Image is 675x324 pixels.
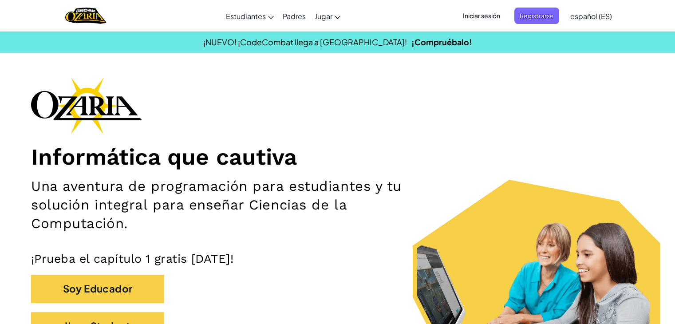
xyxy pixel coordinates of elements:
[514,8,559,24] button: Registrarse
[570,12,612,21] span: español (ES)
[31,77,142,134] img: Ozaria branding logo
[31,143,644,170] h1: Informática que cautiva
[310,4,345,28] a: Jugar
[31,275,164,303] button: Soy Educador
[278,4,310,28] a: Padres
[226,12,266,21] span: Estudiantes
[566,4,616,28] a: español (ES)
[221,4,278,28] a: Estudiantes
[315,12,332,21] span: Jugar
[31,251,644,266] p: ¡Prueba el capítulo 1 gratis [DATE]!
[458,8,505,24] button: Iniciar sesión
[31,177,442,233] h2: Una aventura de programación para estudiantes y tu solución integral para enseñar Ciencias de la ...
[65,7,107,25] a: Ozaria by CodeCombat logo
[411,37,472,47] a: ¡Compruébalo!
[65,7,107,25] img: Home
[203,37,407,47] span: ¡NUEVO! ¡CodeCombat llega a [GEOGRAPHIC_DATA]!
